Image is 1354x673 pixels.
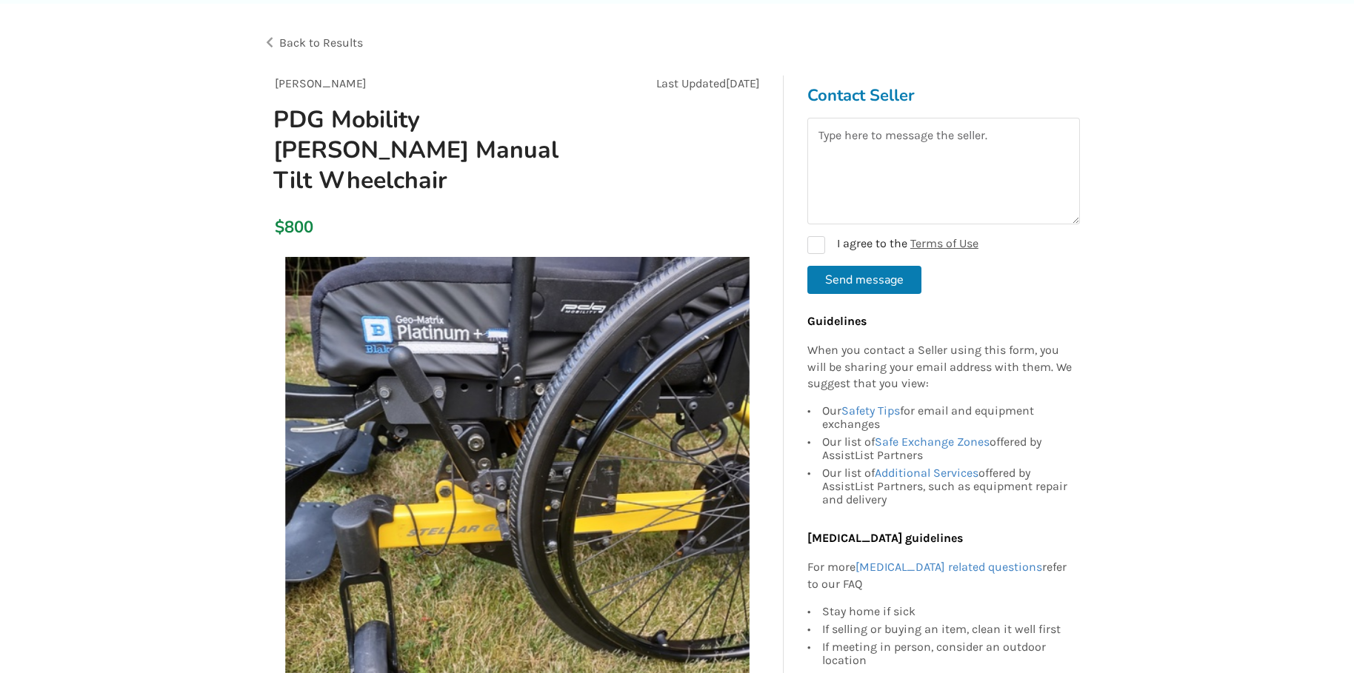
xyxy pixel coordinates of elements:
div: If selling or buying an item, clean it well first [822,620,1073,638]
div: Our list of offered by AssistList Partners, such as equipment repair and delivery [822,464,1073,506]
label: I agree to the [807,236,978,254]
a: Terms of Use [910,236,978,250]
a: Additional Services [875,466,978,480]
span: Back to Results [279,36,363,50]
p: For more refer to our FAQ [807,559,1073,593]
div: Stay home if sick [822,605,1073,620]
h3: Contact Seller [807,85,1080,106]
h1: PDG Mobility [PERSON_NAME] Manual Tilt Wheelchair [261,104,612,195]
p: When you contact a Seller using this form, you will be sharing your email address with them. We s... [807,342,1073,393]
b: Guidelines [807,314,867,328]
div: If meeting in person, consider an outdoor location [822,638,1073,669]
a: Safe Exchange Zones [875,435,990,449]
a: Safety Tips [841,404,900,418]
button: Send message [807,266,921,294]
div: Our list of offered by AssistList Partners [822,433,1073,464]
b: [MEDICAL_DATA] guidelines [807,531,963,545]
span: Last Updated [656,76,726,90]
span: [DATE] [726,76,760,90]
span: [PERSON_NAME] [275,76,367,90]
div: Our for email and equipment exchanges [822,404,1073,433]
a: [MEDICAL_DATA] related questions [856,560,1042,574]
div: $800 [275,217,283,238]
